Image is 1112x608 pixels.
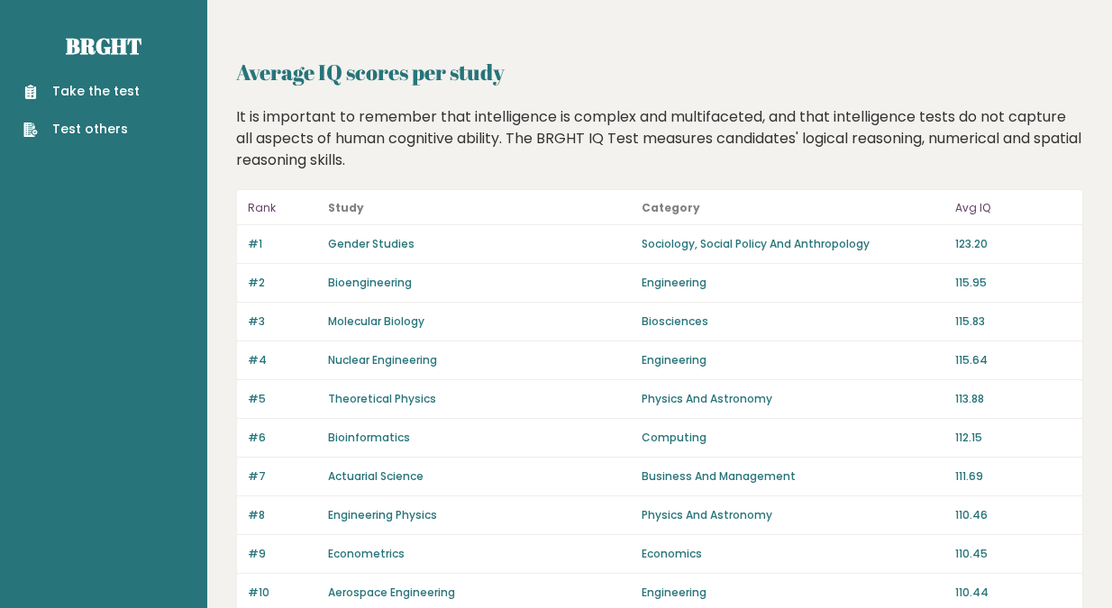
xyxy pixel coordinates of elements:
[328,585,455,600] a: Aerospace Engineering
[248,236,317,252] p: #1
[23,82,140,101] a: Take the test
[642,585,944,601] p: Engineering
[642,507,944,523] p: Physics And Astronomy
[328,236,415,251] a: Gender Studies
[642,275,944,291] p: Engineering
[642,391,944,407] p: Physics And Astronomy
[248,468,317,485] p: #7
[955,197,1071,219] p: Avg IQ
[955,430,1071,446] p: 112.15
[248,546,317,562] p: #9
[328,430,410,445] a: Bioinformatics
[248,197,317,219] p: Rank
[642,546,944,562] p: Economics
[642,200,700,215] b: Category
[955,275,1071,291] p: 115.95
[328,352,437,368] a: Nuclear Engineering
[642,430,944,446] p: Computing
[955,468,1071,485] p: 111.69
[248,352,317,368] p: #4
[955,391,1071,407] p: 113.88
[955,585,1071,601] p: 110.44
[328,507,437,522] a: Engineering Physics
[328,313,424,329] a: Molecular Biology
[642,468,944,485] p: Business And Management
[328,275,412,290] a: Bioengineering
[248,275,317,291] p: #2
[955,352,1071,368] p: 115.64
[248,430,317,446] p: #6
[328,468,424,484] a: Actuarial Science
[955,507,1071,523] p: 110.46
[248,313,317,330] p: #3
[642,352,944,368] p: Engineering
[642,236,944,252] p: Sociology, Social Policy And Anthropology
[248,507,317,523] p: #8
[230,106,1090,171] div: It is important to remember that intelligence is complex and multifaceted, and that intelligence ...
[955,313,1071,330] p: 115.83
[66,32,141,60] a: Brght
[248,391,317,407] p: #5
[236,56,1083,88] h2: Average IQ scores per study
[955,236,1071,252] p: 123.20
[328,546,405,561] a: Econometrics
[328,391,436,406] a: Theoretical Physics
[23,120,140,139] a: Test others
[248,585,317,601] p: #10
[642,313,944,330] p: Biosciences
[955,546,1071,562] p: 110.45
[328,200,364,215] b: Study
